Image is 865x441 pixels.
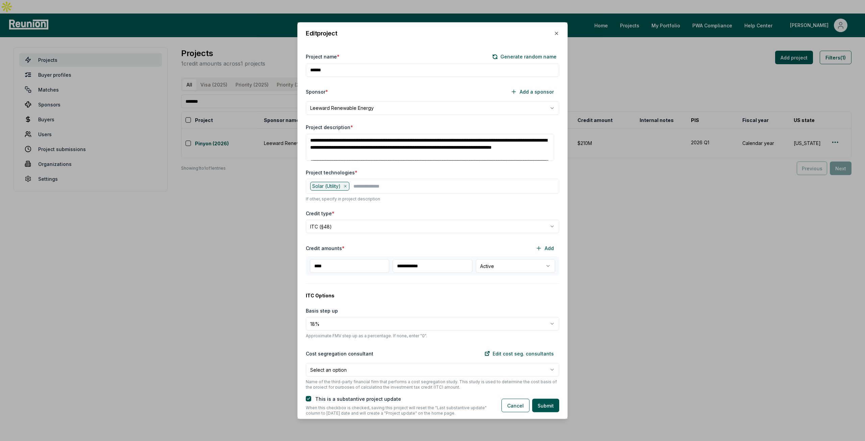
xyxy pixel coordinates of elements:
[306,292,559,299] label: ITC Options
[315,396,401,402] label: This is a substantive project update
[306,379,559,390] p: Name of the third-party financial firm that performs a cost segregation study. This study is used...
[479,347,559,360] a: Edit cost seg. consultants
[306,350,373,357] label: Cost segregation consultant
[501,399,529,412] button: Cancel
[532,399,559,412] button: Submit
[490,53,559,61] button: Generate random name
[306,169,357,176] label: Project technologies
[306,333,559,339] p: Approximate FMV step up as a percentage. If none, enter "0".
[306,210,335,217] label: Credit type
[306,405,491,416] p: When this checkbox is checked, saving this project will reset the "Last substantive update" colum...
[306,88,328,95] label: Sponsor
[505,85,559,99] button: Add a sponsor
[306,30,337,36] h2: Edit project
[306,124,353,130] label: Project description
[530,241,559,255] button: Add
[306,244,345,251] label: Credit amounts
[306,196,559,202] p: If other, specify in project description
[306,53,340,60] label: Project name
[310,182,349,191] div: Solar (Utility)
[306,307,338,314] label: Basis step up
